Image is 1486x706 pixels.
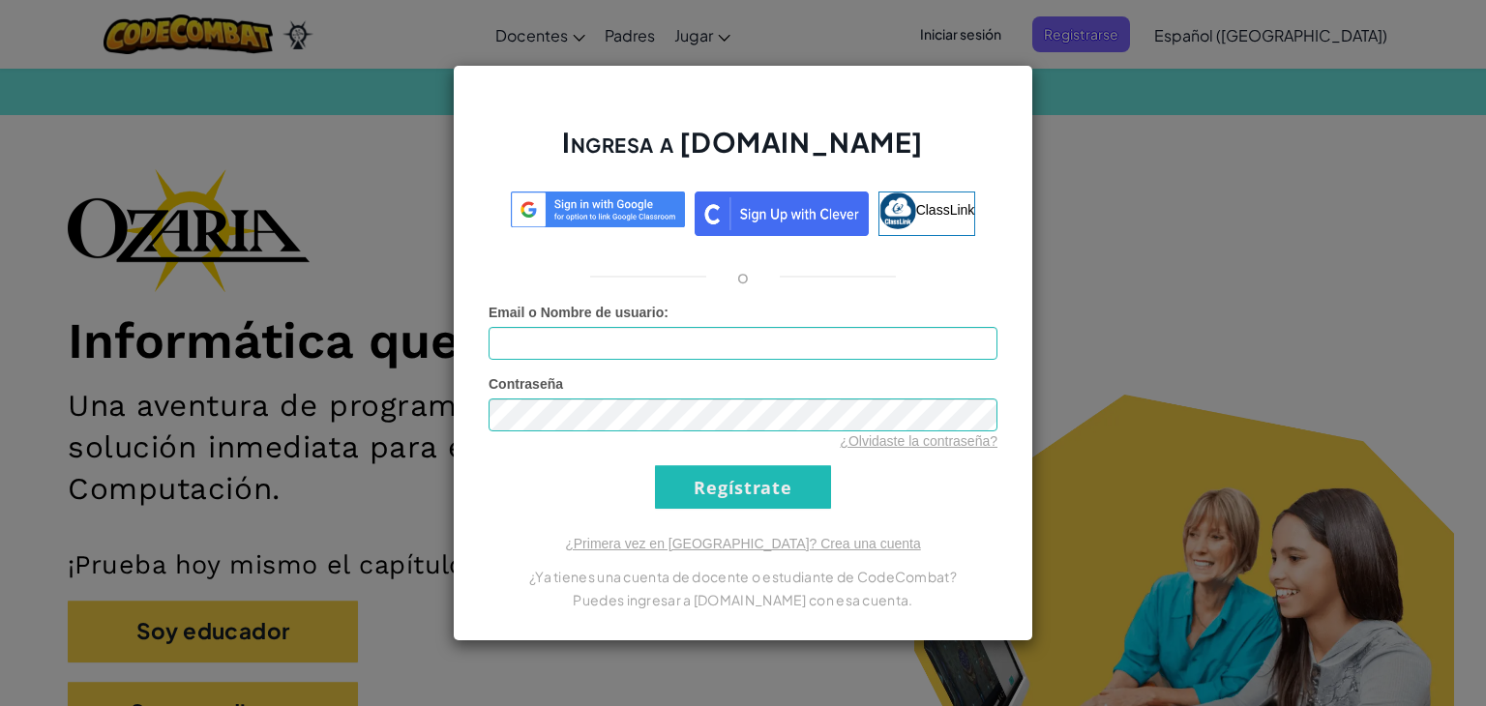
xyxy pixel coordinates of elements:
img: classlink-logo-small.png [879,192,916,229]
h2: Ingresa a [DOMAIN_NAME] [489,124,997,180]
p: Puedes ingresar a [DOMAIN_NAME] con esa cuenta. [489,588,997,611]
p: o [737,265,749,288]
p: ¿Ya tienes una cuenta de docente o estudiante de CodeCombat? [489,565,997,588]
a: ¿Olvidaste la contraseña? [840,433,997,449]
span: Contraseña [489,376,563,392]
span: Email o Nombre de usuario [489,305,664,320]
input: Regístrate [655,465,831,509]
label: : [489,303,669,322]
img: log-in-google-sso.svg [511,191,685,227]
a: ¿Primera vez en [GEOGRAPHIC_DATA]? Crea una cuenta [565,536,921,551]
span: ClassLink [916,202,975,218]
img: clever_sso_button@2x.png [695,191,869,236]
